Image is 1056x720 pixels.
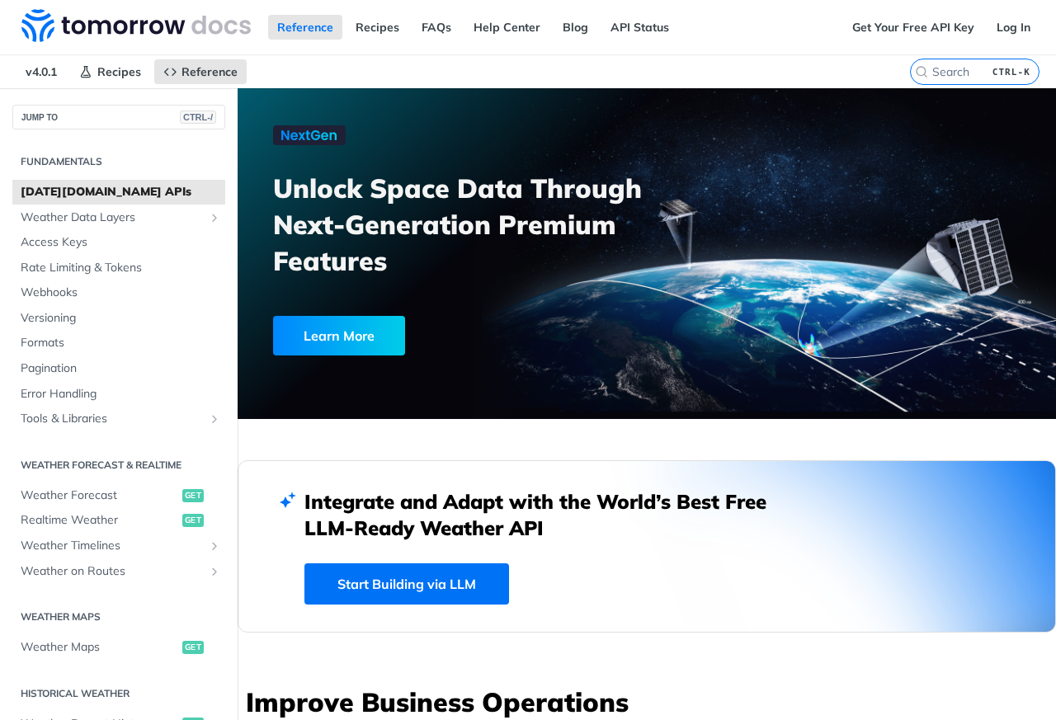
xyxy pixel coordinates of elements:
[21,386,221,402] span: Error Handling
[554,15,597,40] a: Blog
[273,170,665,279] h3: Unlock Space Data Through Next-Generation Premium Features
[181,64,238,79] span: Reference
[346,15,408,40] a: Recipes
[208,539,221,553] button: Show subpages for Weather Timelines
[12,331,225,355] a: Formats
[12,180,225,205] a: [DATE][DOMAIN_NAME] APIs
[180,111,216,124] span: CTRL-/
[246,684,1056,720] h3: Improve Business Operations
[12,609,225,624] h2: Weather Maps
[12,356,225,381] a: Pagination
[268,15,342,40] a: Reference
[12,280,225,305] a: Webhooks
[12,205,225,230] a: Weather Data LayersShow subpages for Weather Data Layers
[154,59,247,84] a: Reference
[601,15,678,40] a: API Status
[21,9,251,42] img: Tomorrow.io Weather API Docs
[12,458,225,473] h2: Weather Forecast & realtime
[273,125,346,145] img: NextGen
[412,15,460,40] a: FAQs
[21,512,178,529] span: Realtime Weather
[12,635,225,660] a: Weather Mapsget
[12,382,225,407] a: Error Handling
[843,15,983,40] a: Get Your Free API Key
[273,316,405,355] div: Learn More
[12,256,225,280] a: Rate Limiting & Tokens
[21,563,204,580] span: Weather on Routes
[21,234,221,251] span: Access Keys
[21,487,178,504] span: Weather Forecast
[21,411,204,427] span: Tools & Libraries
[21,184,221,200] span: [DATE][DOMAIN_NAME] APIs
[273,316,587,355] a: Learn More
[21,260,221,276] span: Rate Limiting & Tokens
[12,483,225,508] a: Weather Forecastget
[12,154,225,169] h2: Fundamentals
[182,514,204,527] span: get
[70,59,150,84] a: Recipes
[915,65,928,78] svg: Search
[97,64,141,79] span: Recipes
[988,15,1039,40] a: Log In
[182,641,204,654] span: get
[208,211,221,224] button: Show subpages for Weather Data Layers
[464,15,549,40] a: Help Center
[12,407,225,431] a: Tools & LibrariesShow subpages for Tools & Libraries
[12,105,225,129] button: JUMP TOCTRL-/
[12,534,225,558] a: Weather TimelinesShow subpages for Weather Timelines
[208,412,221,426] button: Show subpages for Tools & Libraries
[12,508,225,533] a: Realtime Weatherget
[21,209,204,226] span: Weather Data Layers
[304,563,509,605] a: Start Building via LLM
[208,565,221,578] button: Show subpages for Weather on Routes
[21,639,178,656] span: Weather Maps
[16,59,66,84] span: v4.0.1
[12,686,225,701] h2: Historical Weather
[21,335,221,351] span: Formats
[21,538,204,554] span: Weather Timelines
[182,489,204,502] span: get
[304,488,791,541] h2: Integrate and Adapt with the World’s Best Free LLM-Ready Weather API
[21,285,221,301] span: Webhooks
[12,306,225,331] a: Versioning
[21,310,221,327] span: Versioning
[12,559,225,584] a: Weather on RoutesShow subpages for Weather on Routes
[988,64,1035,80] kbd: CTRL-K
[21,360,221,377] span: Pagination
[12,230,225,255] a: Access Keys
